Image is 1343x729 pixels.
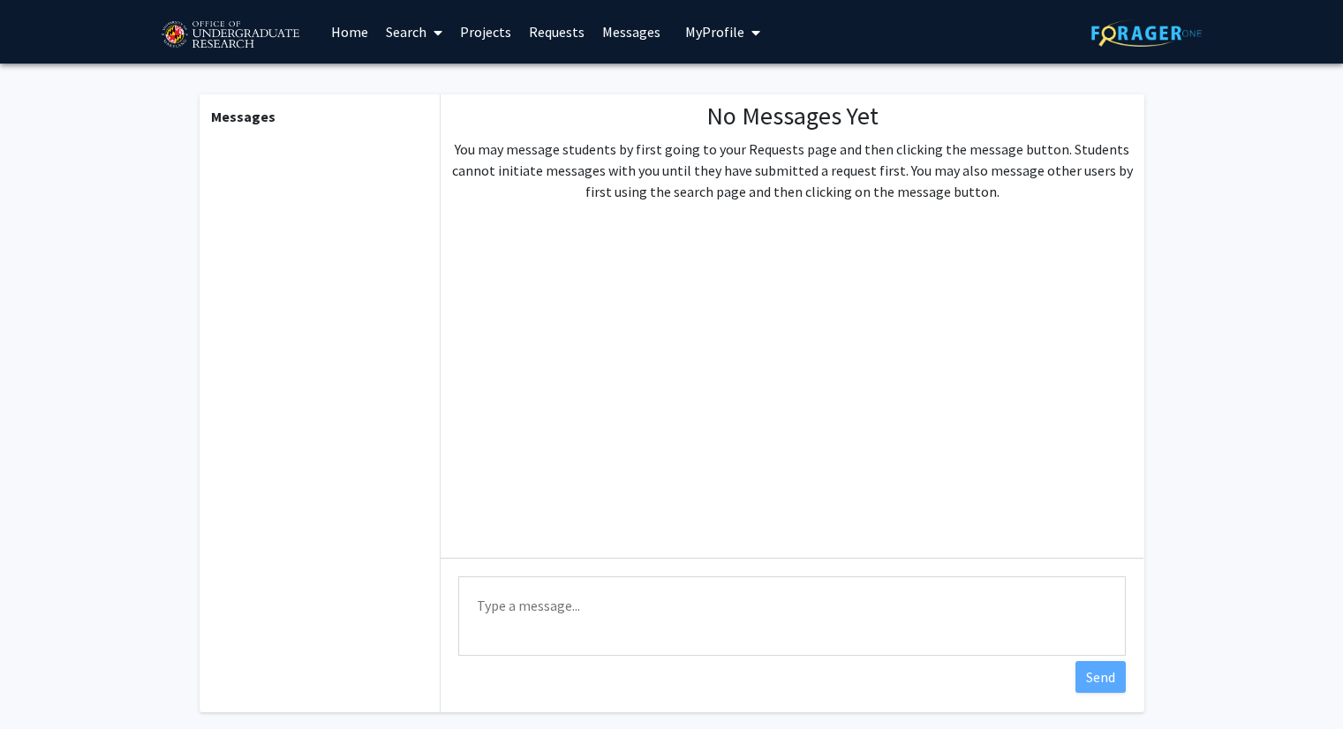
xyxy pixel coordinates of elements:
a: Projects [451,1,520,63]
img: ForagerOne Logo [1091,19,1202,47]
h1: No Messages Yet [448,101,1136,132]
a: Requests [520,1,593,63]
button: Send [1075,661,1126,693]
textarea: Message [458,576,1126,656]
a: Home [322,1,377,63]
img: University of Maryland Logo [155,13,305,57]
iframe: Chat [13,650,75,716]
p: You may message students by first going to your Requests page and then clicking the message butto... [448,139,1136,202]
a: Messages [593,1,669,63]
b: Messages [211,108,275,125]
a: Search [377,1,451,63]
span: My Profile [685,23,744,41]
